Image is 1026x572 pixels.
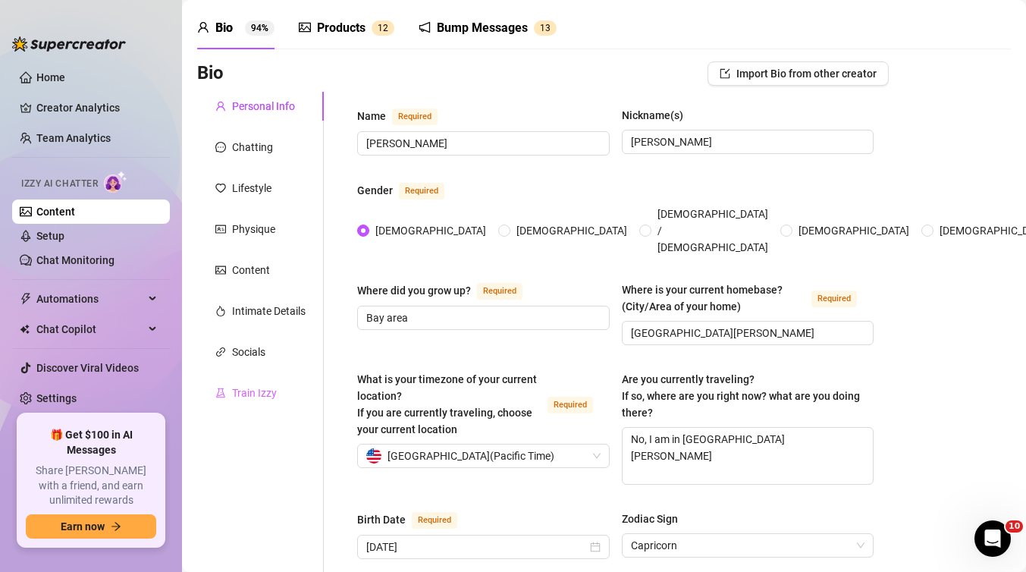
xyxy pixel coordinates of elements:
span: Import Bio from other creator [736,68,877,80]
div: Gender [357,182,393,199]
span: 3 [545,23,551,33]
div: Bio [215,19,233,37]
div: Where did you grow up? [357,282,471,299]
div: Where is your current homebase? (City/Area of your home) [622,281,806,315]
span: user [215,101,226,112]
span: Izzy AI Chatter [21,177,98,191]
sup: 13 [534,20,557,36]
span: user [197,21,209,33]
h3: Bio [197,61,224,86]
span: What is your timezone of your current location? If you are currently traveling, choose your curre... [357,373,537,435]
span: thunderbolt [20,293,32,305]
label: Birth Date [357,511,474,529]
div: Nickname(s) [622,107,683,124]
label: Nickname(s) [622,107,694,124]
span: 1 [378,23,383,33]
label: Name [357,107,454,125]
a: Settings [36,392,77,404]
div: Content [232,262,270,278]
span: arrow-right [111,521,121,532]
input: Where is your current homebase? (City/Area of your home) [631,325,862,341]
div: Socials [232,344,265,360]
a: Team Analytics [36,132,111,144]
span: picture [215,265,226,275]
span: import [720,68,730,79]
div: Birth Date [357,511,406,528]
div: Train Izzy [232,385,277,401]
span: [GEOGRAPHIC_DATA] ( Pacific Time ) [387,445,554,467]
input: Nickname(s) [631,134,862,150]
a: Chat Monitoring [36,254,115,266]
span: [DEMOGRAPHIC_DATA] / [DEMOGRAPHIC_DATA] [651,206,774,256]
img: AI Chatter [104,171,127,193]
div: Intimate Details [232,303,306,319]
a: Setup [36,230,64,242]
span: heart [215,183,226,193]
div: Products [317,19,366,37]
span: message [215,142,226,152]
div: Chatting [232,139,273,156]
span: 1 [540,23,545,33]
span: Chat Copilot [36,317,144,341]
span: [DEMOGRAPHIC_DATA] [792,222,915,239]
label: Zodiac Sign [622,511,689,527]
span: Capricorn [631,534,865,557]
div: Name [357,108,386,124]
label: Gender [357,181,461,200]
sup: 94% [245,20,275,36]
img: Chat Copilot [20,324,30,335]
span: link [215,347,226,357]
button: Import Bio from other creator [708,61,889,86]
img: us [366,448,381,464]
span: idcard [215,224,226,234]
span: 2 [383,23,388,33]
input: Name [366,135,598,152]
span: Required [392,108,438,125]
div: Zodiac Sign [622,511,678,527]
a: Home [36,71,65,83]
span: [DEMOGRAPHIC_DATA] [510,222,633,239]
span: Required [399,183,444,200]
sup: 12 [372,20,394,36]
span: 10 [1006,520,1023,533]
a: Content [36,206,75,218]
span: 🎁 Get $100 in AI Messages [26,428,156,457]
span: Required [412,512,457,529]
div: Personal Info [232,98,295,115]
div: Bump Messages [437,19,528,37]
input: Where did you grow up? [366,310,598,326]
span: Required [811,291,857,307]
span: Automations [36,287,144,311]
span: experiment [215,388,226,398]
label: Where did you grow up? [357,281,539,300]
span: [DEMOGRAPHIC_DATA] [369,222,492,239]
a: Creator Analytics [36,96,158,120]
span: fire [215,306,226,316]
a: Discover Viral Videos [36,362,139,374]
span: Earn now [61,520,105,533]
div: Lifestyle [232,180,271,196]
button: Earn nowarrow-right [26,514,156,539]
span: picture [299,21,311,33]
label: Where is your current homebase? (City/Area of your home) [622,281,874,315]
div: Physique [232,221,275,237]
span: Required [548,397,593,413]
span: Share [PERSON_NAME] with a friend, and earn unlimited rewards [26,464,156,508]
input: Birth Date [366,539,587,555]
span: Required [477,283,522,300]
textarea: No, I am in [GEOGRAPHIC_DATA][PERSON_NAME] [623,428,874,484]
span: Are you currently traveling? If so, where are you right now? what are you doing there? [622,373,860,419]
span: notification [419,21,431,33]
img: logo-BBDzfeDw.svg [12,36,126,52]
iframe: Intercom live chat [974,520,1011,557]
